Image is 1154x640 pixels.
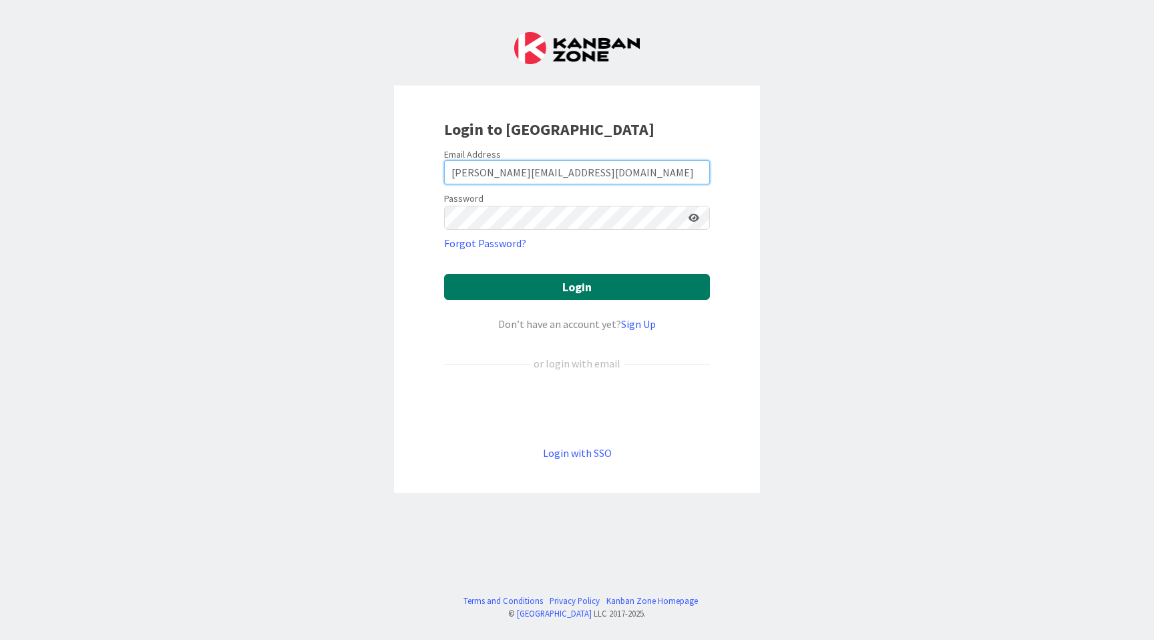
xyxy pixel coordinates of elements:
a: Kanban Zone Homepage [606,595,698,607]
a: Forgot Password? [444,235,526,251]
div: © LLC 2017- 2025 . [457,607,698,620]
div: or login with email [530,355,624,371]
b: Login to [GEOGRAPHIC_DATA] [444,119,654,140]
a: Terms and Conditions [463,595,543,607]
a: Sign Up [621,317,656,331]
label: Email Address [444,148,501,160]
a: Privacy Policy [550,595,600,607]
img: Kanban Zone [514,32,640,64]
label: Password [444,192,484,206]
button: Login [444,274,710,300]
a: Login with SSO [543,446,612,460]
a: [GEOGRAPHIC_DATA] [517,608,592,619]
iframe: Sign in with Google Button [437,393,717,423]
div: Don’t have an account yet? [444,316,710,332]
